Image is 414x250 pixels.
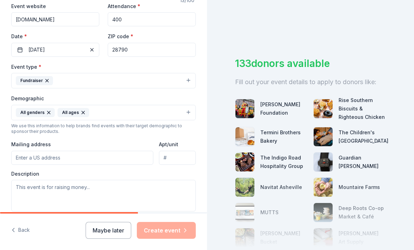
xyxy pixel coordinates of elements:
[86,222,131,239] button: Maybe later
[314,127,333,146] img: photo for The Children's Museum of Wilmington
[235,76,386,88] div: Fill out your event details to apply to donors like:
[159,151,196,165] input: #
[58,108,89,117] div: All ages
[11,12,99,26] input: https://www...
[339,96,386,121] div: Rise Southern Biscuits & Righteous Chicken
[11,33,99,40] label: Date
[11,73,196,88] button: Fundraiser
[11,95,44,102] label: Demographic
[235,56,386,71] div: 133 donors available
[11,43,99,57] button: [DATE]
[11,151,153,165] input: Enter a US address
[11,223,30,238] button: Back
[260,154,308,170] div: The Indigo Road Hospitality Group
[159,141,178,148] label: Apt/unit
[16,76,53,85] div: Fundraiser
[108,3,140,10] label: Attendance
[339,128,388,145] div: The Children's [GEOGRAPHIC_DATA]
[314,153,333,171] img: photo for Guardian Angel Device
[235,99,254,118] img: photo for Joey Logano Foundation
[108,12,196,26] input: 20
[260,100,308,117] div: [PERSON_NAME] Foundation
[11,3,46,10] label: Event website
[108,33,133,40] label: ZIP code
[235,127,254,146] img: photo for Termini Brothers Bakery
[11,105,196,120] button: All gendersAll ages
[11,141,51,148] label: Mailing address
[11,123,196,134] div: We use this information to help brands find events with their target demographic to sponsor their...
[235,153,254,171] img: photo for The Indigo Road Hospitality Group
[260,128,308,145] div: Termini Brothers Bakery
[314,99,333,118] img: photo for Rise Southern Biscuits & Righteous Chicken
[11,63,41,70] label: Event type
[11,170,39,177] label: Description
[339,154,386,170] div: Guardian [PERSON_NAME]
[16,108,55,117] div: All genders
[108,43,196,57] input: 12345 (U.S. only)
